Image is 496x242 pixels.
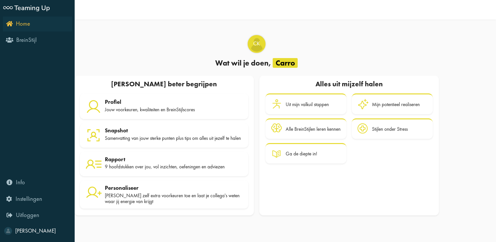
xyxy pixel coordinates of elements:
div: Uit mijn valkuil stappen [286,102,329,107]
div: Mijn potentieel realiseren [372,102,420,107]
span: Carro [273,58,298,68]
span: [PERSON_NAME] [15,227,56,234]
span: Wat wil je doen, [215,58,271,68]
span: Instellingen [16,195,42,203]
span: Uitloggen [16,211,39,219]
div: Alles uit mijzelf halen [265,79,433,91]
a: Personaliseer [PERSON_NAME] zelf extra voorkeuren toe en laat je collega's weten waar jij energie... [80,180,248,209]
div: Rapport [105,156,243,163]
a: Mijn potentieel realiseren [352,93,433,114]
span: Info [16,178,25,186]
a: BreinStijl [3,33,72,48]
a: Home [3,17,72,31]
div: [PERSON_NAME] zelf extra voorkeuren toe en laat je collega's weten waar jij energie van krijgt [105,193,243,205]
a: Uit mijn valkuil stappen [266,93,346,114]
a: Uitloggen [3,208,72,223]
a: Stijlen onder Stress [352,118,433,139]
span: Teaming Up [14,3,50,12]
span: Home [16,20,30,28]
div: Personaliseer [105,185,243,191]
a: Info [3,175,72,190]
div: Jouw voorkeuren, kwaliteiten en BreinStijlscores [105,107,243,113]
a: Alle BreinStijlen leren kennen [266,118,346,139]
div: Alle BreinStijlen leren kennen [286,126,341,132]
div: Snapshot [105,127,243,134]
span: CK [248,40,265,48]
a: Profiel Jouw voorkeuren, kwaliteiten en BreinStijlscores [80,93,248,119]
div: Carro Kleijn [248,35,266,53]
span: BreinStijl [16,36,37,44]
a: Ga de diepte in! [266,143,346,164]
div: 9 hoofdstukken over jou, vol inzichten, oefeningen en adviezen [105,164,243,170]
a: Rapport 9 hoofdstukken over jou, vol inzichten, oefeningen en adviezen [80,152,248,176]
a: Snapshot Samenvatting van jouw sterke punten plus tips om alles uit jezelf te halen [80,123,248,148]
div: Profiel [105,99,243,105]
div: Ga de diepte in! [286,151,317,157]
div: Stijlen onder Stress [372,126,408,132]
a: Instellingen [3,191,72,206]
div: Samenvatting van jouw sterke punten plus tips om alles uit jezelf te halen [105,135,243,141]
div: [PERSON_NAME] beter begrijpen [77,79,251,91]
